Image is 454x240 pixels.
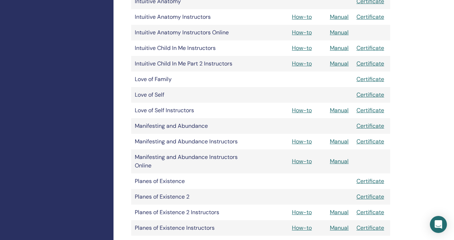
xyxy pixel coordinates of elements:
a: How-to [292,29,312,36]
a: Manual [330,158,349,165]
a: How-to [292,60,312,67]
a: How-to [292,158,312,165]
td: Love of Self Instructors [131,103,250,118]
td: Manifesting and Abundance [131,118,250,134]
a: Manual [330,13,349,21]
a: Manual [330,60,349,67]
div: Open Intercom Messenger [430,216,447,233]
a: Certificate [356,122,384,130]
td: Love of Self [131,87,250,103]
a: Certificate [356,224,384,232]
a: How-to [292,107,312,114]
a: How-to [292,44,312,52]
a: Certificate [356,60,384,67]
td: Intuitive Child In Me Part 2 Instructors [131,56,250,72]
td: Intuitive Anatomy Instructors Online [131,25,250,40]
a: Certificate [356,91,384,98]
a: How-to [292,208,312,216]
td: Manifesting and Abundance Instructors [131,134,250,149]
td: Intuitive Child In Me Instructors [131,40,250,56]
a: Certificate [356,193,384,200]
td: Intuitive Anatomy Instructors [131,9,250,25]
a: Certificate [356,75,384,83]
td: Planes of Existence 2 [131,189,250,205]
a: Certificate [356,208,384,216]
td: Planes of Existence Instructors [131,220,250,236]
a: Manual [330,107,349,114]
a: Manual [330,44,349,52]
td: Planes of Existence [131,173,250,189]
a: Certificate [356,44,384,52]
a: Certificate [356,13,384,21]
a: Certificate [356,177,384,185]
a: Manual [330,138,349,145]
td: Manifesting and Abundance Instructors Online [131,149,250,173]
a: Certificate [356,107,384,114]
td: Planes of Existence 2 Instructors [131,205,250,220]
a: How-to [292,224,312,232]
a: Manual [330,208,349,216]
td: Love of Family [131,72,250,87]
a: Manual [330,224,349,232]
a: How-to [292,138,312,145]
a: How-to [292,13,312,21]
a: Certificate [356,138,384,145]
a: Manual [330,29,349,36]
